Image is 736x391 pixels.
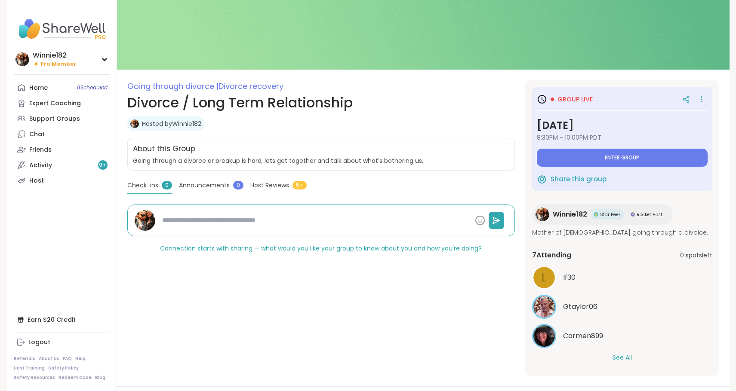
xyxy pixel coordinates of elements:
[160,244,482,253] span: Connection starts with sharing — what would you like your group to know about you and how you're ...
[162,181,172,189] span: 0
[133,144,195,155] h2: About this Group
[532,266,712,290] a: llf30
[29,84,48,92] div: Home
[563,302,597,312] span: Gtaylor06
[99,162,106,169] span: 9 +
[219,81,283,92] span: Divorce recovery
[28,338,50,347] div: Logout
[95,375,105,381] a: Blog
[631,212,635,217] img: Rocket Host
[533,325,555,347] img: Carmen899
[14,312,110,327] div: Earn $20 Credit
[551,174,607,184] span: Share this group
[537,133,708,142] span: 8:30PM - 10:00PM PDT
[133,156,509,165] span: Going through a divorce or breakup is hard, lets get together and talk about what's bothering us.
[14,95,110,111] a: Expert Coaching
[14,365,45,371] a: Host Training
[532,204,673,225] a: Winnie182Winnie182Star PeerStar PeerRocket HostRocket Host
[179,181,230,190] span: Announcements
[542,269,546,286] span: l
[29,146,52,154] div: Friends
[680,251,712,260] span: 0 spots left
[532,324,712,348] a: Carmen899Carmen899
[14,14,110,44] img: ShareWell Nav Logo
[14,111,110,126] a: Support Groups
[40,61,76,68] span: Pro Member
[532,228,712,237] span: Mother of [DEMOGRAPHIC_DATA] going through a divoice.
[594,212,598,217] img: Star Peer
[29,177,44,185] div: Host
[33,51,76,60] div: Winnie182
[293,181,307,189] span: 5+
[130,119,139,128] img: Winnie182
[135,210,155,231] img: Winnie182
[233,181,243,189] span: 0
[14,157,110,173] a: Activity9+
[637,211,662,218] span: Rocket Host
[48,365,79,371] a: Safety Policy
[553,209,587,220] span: Winnie182
[14,375,55,381] a: Safety Resources
[537,170,607,188] button: Share this group
[29,130,45,139] div: Chat
[77,84,108,91] span: 8 Scheduled
[537,149,708,167] button: Enter group
[14,173,110,188] a: Host
[613,353,632,362] button: See All
[533,296,555,318] img: Gtaylor06
[14,356,35,362] a: Referrals
[59,375,92,381] a: Redeem Code
[537,118,708,133] h3: [DATE]
[39,356,59,362] a: About Us
[142,119,201,128] a: Hosted byWinnie182
[536,208,549,221] img: Winnie182
[29,161,52,170] div: Activity
[127,181,158,190] span: Check-ins
[14,80,110,95] a: Home8Scheduled
[557,95,593,104] span: Group live
[127,92,515,113] h1: Divorce / Long Term Relationship
[63,356,72,362] a: FAQ
[29,115,80,123] div: Support Groups
[563,272,576,283] span: lf30
[605,154,639,161] span: Enter group
[532,250,571,260] span: 7 Attending
[75,356,86,362] a: Help
[15,52,29,66] img: Winnie182
[532,295,712,319] a: Gtaylor06Gtaylor06
[600,211,620,218] span: Star Peer
[14,142,110,157] a: Friends
[29,99,81,108] div: Expert Coaching
[563,331,603,341] span: Carmen899
[537,174,547,184] img: ShareWell Logomark
[250,181,289,190] span: Host Reviews
[14,126,110,142] a: Chat
[127,81,219,92] span: Going through divorce |
[14,335,110,350] a: Logout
